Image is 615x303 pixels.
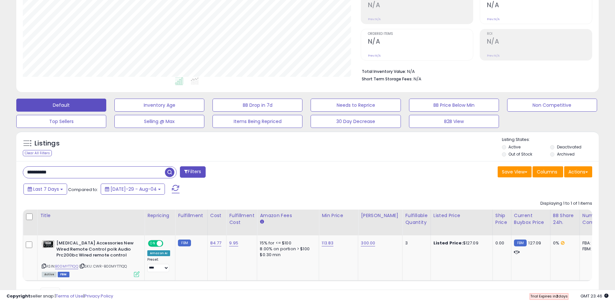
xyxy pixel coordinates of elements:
button: Save View [498,166,532,177]
a: Privacy Policy [84,293,113,299]
div: Preset: [147,257,170,272]
div: 15% for <= $100 [260,240,314,246]
label: Archived [557,151,575,157]
h2: N/A [368,38,473,47]
div: Amazon AI [147,250,170,256]
button: Actions [564,166,592,177]
div: Fulfillment [178,212,204,219]
a: 113.83 [322,240,333,246]
a: 300.00 [361,240,375,246]
div: Displaying 1 to 1 of 1 items [540,200,592,207]
label: Active [508,144,520,150]
div: BB Share 24h. [553,212,577,226]
small: Amazon Fees. [260,219,264,225]
div: Cost [210,212,224,219]
div: Fulfillable Quantity [405,212,428,226]
small: Prev: N/A [368,54,381,58]
button: BB Price Below Min [409,99,499,112]
div: FBA: 0 [582,240,604,246]
div: 3 [405,240,425,246]
li: N/A [362,67,587,75]
div: FBM: 5 [582,246,604,252]
a: B00MYT71QQ [55,264,78,269]
button: Filters [180,166,205,178]
span: Compared to: [68,186,98,193]
div: Ship Price [495,212,508,226]
small: FBM [514,240,527,246]
small: Prev: N/A [487,54,500,58]
div: Repricing [147,212,172,219]
span: 2025-08-12 23:46 GMT [580,293,608,299]
span: Columns [537,169,557,175]
span: N/A [414,76,421,82]
h2: N/A [487,1,592,10]
label: Out of Stock [508,151,532,157]
button: BB Drop in 7d [212,99,302,112]
span: Ordered Items [368,32,473,36]
div: Listed Price [433,212,490,219]
div: 0.00 [495,240,506,246]
img: 41kSjNFxQSL._SL40_.jpg [42,240,55,248]
div: ASIN: [42,240,139,276]
strong: Copyright [7,293,30,299]
button: [DATE]-29 - Aug-04 [101,184,165,195]
div: Current Buybox Price [514,212,548,226]
button: Needs to Reprice [311,99,401,112]
span: OFF [162,241,173,246]
b: Total Inventory Value: [362,69,406,74]
small: FBM [178,240,191,246]
b: Listed Price: [433,240,463,246]
button: B2B View [409,115,499,128]
div: Amazon Fees [260,212,316,219]
div: $0.30 min [260,252,314,258]
a: Terms of Use [56,293,83,299]
span: ON [149,241,157,246]
small: Prev: N/A [487,17,500,21]
div: 0% [553,240,575,246]
span: | SKU: CWR-B00MYT71QQ [79,264,127,269]
button: Columns [533,166,563,177]
span: All listings currently available for purchase on Amazon [42,272,57,277]
b: 2 [556,294,558,299]
div: 8.00% on portion > $100 [260,246,314,252]
label: Deactivated [557,144,581,150]
p: Listing States: [502,137,599,143]
span: FBM [58,272,69,277]
button: Top Sellers [16,115,106,128]
a: 9.95 [229,240,238,246]
div: $127.09 [433,240,488,246]
button: 30 Day Decrease [311,115,401,128]
div: Num of Comp. [582,212,606,226]
h5: Listings [35,139,60,148]
span: ROI [487,32,592,36]
div: Min Price [322,212,355,219]
div: [PERSON_NAME] [361,212,400,219]
button: Default [16,99,106,112]
b: [MEDICAL_DATA] Accessories New Wired Remote Control polk Audio Prc200bc Wired remote control [56,240,136,260]
span: [DATE]-29 - Aug-04 [110,186,157,192]
small: Prev: N/A [368,17,381,21]
button: Selling @ Max [114,115,204,128]
div: Title [40,212,142,219]
button: Inventory Age [114,99,204,112]
h2: N/A [368,1,473,10]
div: seller snap | | [7,293,113,299]
span: Trial Expires in days [530,294,568,299]
a: 84.77 [210,240,222,246]
span: 127.09 [528,240,541,246]
button: Non Competitive [507,99,597,112]
div: Clear All Filters [23,150,52,156]
button: Last 7 Days [23,184,67,195]
button: Items Being Repriced [212,115,302,128]
h2: N/A [487,38,592,47]
div: Fulfillment Cost [229,212,254,226]
span: Last 7 Days [33,186,59,192]
b: Short Term Storage Fees: [362,76,413,82]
